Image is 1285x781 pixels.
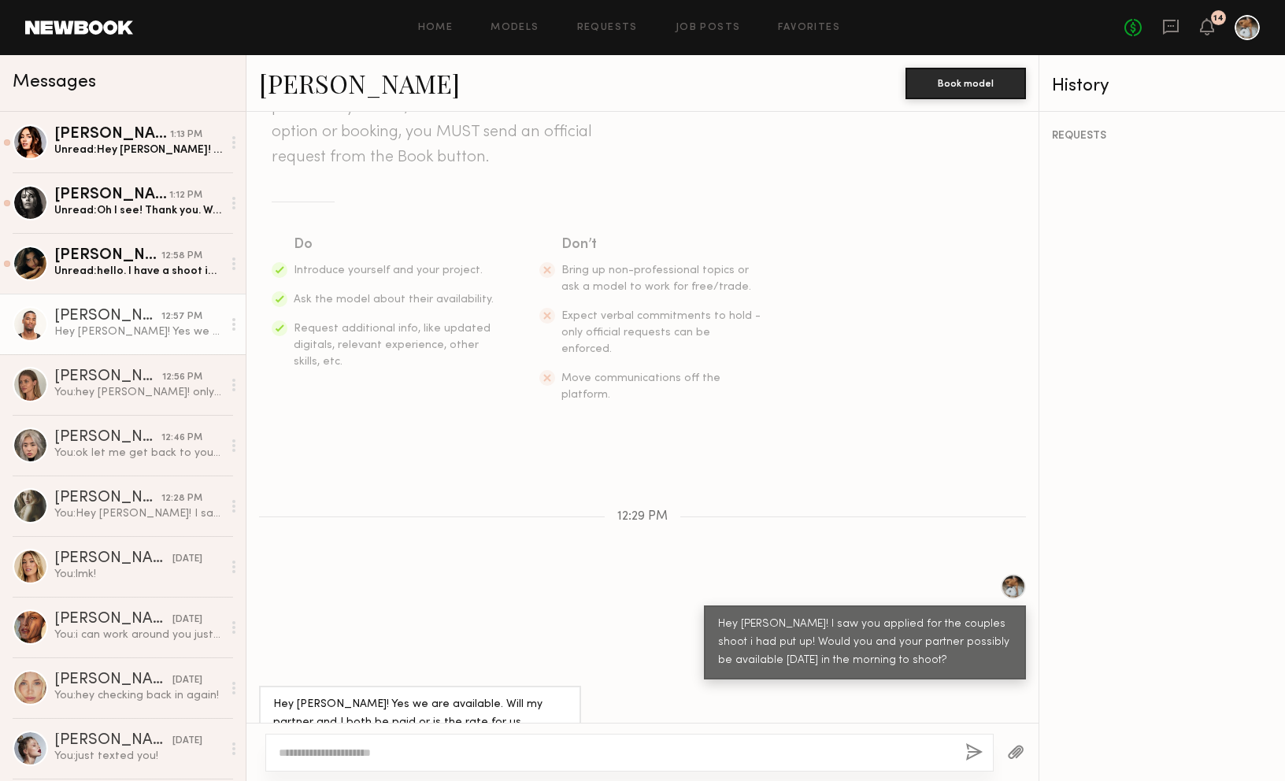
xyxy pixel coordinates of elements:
[561,234,763,256] div: Don’t
[54,187,169,203] div: [PERSON_NAME]
[561,311,761,354] span: Expect verbal commitments to hold - only official requests can be enforced.
[577,23,638,33] a: Requests
[676,23,741,33] a: Job Posts
[561,373,720,400] span: Move communications off the platform.
[54,203,222,218] div: Unread: Oh I see! Thank you. We would have to stay in [GEOGRAPHIC_DATA] area and if it’s 2.5 hour...
[905,68,1026,99] button: Book model
[161,309,202,324] div: 12:57 PM
[54,248,161,264] div: [PERSON_NAME]
[294,324,491,367] span: Request additional info, like updated digitals, relevant experience, other skills, etc.
[161,431,202,446] div: 12:46 PM
[170,128,202,143] div: 1:13 PM
[54,612,172,627] div: [PERSON_NAME]
[718,616,1012,670] div: Hey [PERSON_NAME]! I saw you applied for the couples shoot i had put up! Would you and your partn...
[54,264,222,279] div: Unread: hello. I have a shoot in the morning that day but i can do saterday evening or [DATE] mor...
[172,552,202,567] div: [DATE]
[54,309,161,324] div: [PERSON_NAME]
[294,234,495,256] div: Do
[54,430,161,446] div: [PERSON_NAME]
[54,672,172,688] div: [PERSON_NAME]
[54,127,170,143] div: [PERSON_NAME]
[162,370,202,385] div: 12:56 PM
[1052,77,1272,95] div: History
[294,294,494,305] span: Ask the model about their availability.
[54,324,222,339] div: Hey [PERSON_NAME]! Yes we are available. Will my partner and I both be paid or is the rate for us...
[54,446,222,461] div: You: ok let me get back to you :)
[54,551,172,567] div: [PERSON_NAME]
[54,733,172,749] div: [PERSON_NAME]
[54,506,222,521] div: You: Hey [PERSON_NAME]! I saw you applied for the couples shoot i had put up! Would you and your ...
[561,265,751,292] span: Bring up non-professional topics or ask a model to work for free/trade.
[54,567,222,582] div: You: lmk!
[273,696,567,750] div: Hey [PERSON_NAME]! Yes we are available. Will my partner and I both be paid or is the rate for us...
[54,143,222,157] div: Unread: Hey [PERSON_NAME]! Thanks so much for reaching out, unfortunately we aren’t [DATE] 🥲
[172,734,202,749] div: [DATE]
[778,23,840,33] a: Favorites
[54,749,222,764] div: You: just texted you!
[294,265,483,276] span: Introduce yourself and your project.
[905,76,1026,89] a: Book model
[1213,14,1224,23] div: 14
[169,188,202,203] div: 1:12 PM
[54,490,161,506] div: [PERSON_NAME]
[54,369,162,385] div: [PERSON_NAME]
[1052,131,1272,142] div: REQUESTS
[54,627,222,642] div: You: i can work around you just let me know when you both are free and we can make it happen!
[54,385,222,400] div: You: hey [PERSON_NAME]! only just seeing this but i have some availability [DATE] morning if you ...
[418,23,454,33] a: Home
[13,73,96,91] span: Messages
[161,491,202,506] div: 12:28 PM
[54,688,222,703] div: You: hey checking back in again!
[172,613,202,627] div: [DATE]
[491,23,539,33] a: Models
[172,673,202,688] div: [DATE]
[259,66,460,100] a: [PERSON_NAME]
[617,510,668,524] span: 12:29 PM
[161,249,202,264] div: 12:58 PM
